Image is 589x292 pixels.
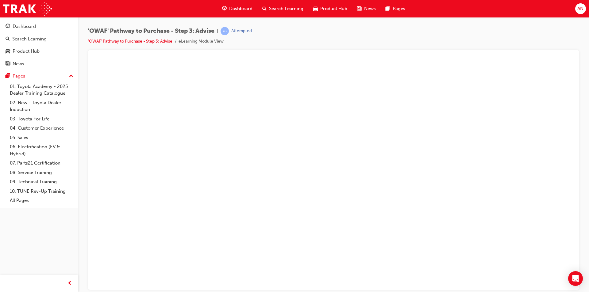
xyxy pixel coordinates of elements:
[6,74,10,79] span: pages-icon
[577,5,583,12] span: AN
[222,5,227,13] span: guage-icon
[2,58,76,70] a: News
[352,2,381,15] a: news-iconNews
[13,48,40,55] div: Product Hub
[6,49,10,54] span: car-icon
[6,24,10,29] span: guage-icon
[88,39,172,44] a: 'OWAF' Pathway to Purchase - Step 3: Advise
[229,5,252,12] span: Dashboard
[575,3,586,14] button: AN
[7,196,76,205] a: All Pages
[2,20,76,70] button: DashboardSearch LearningProduct HubNews
[308,2,352,15] a: car-iconProduct Hub
[2,70,76,82] button: Pages
[269,5,303,12] span: Search Learning
[6,36,10,42] span: search-icon
[12,36,47,43] div: Search Learning
[2,46,76,57] a: Product Hub
[386,5,390,13] span: pages-icon
[217,28,218,35] span: |
[7,168,76,177] a: 08. Service Training
[69,72,73,80] span: up-icon
[13,73,25,80] div: Pages
[313,5,318,13] span: car-icon
[88,28,214,35] span: 'OWAF' Pathway to Purchase - Step 3: Advise
[7,142,76,158] a: 06. Electrification (EV & Hybrid)
[221,27,229,35] span: learningRecordVerb_ATTEMPT-icon
[7,133,76,142] a: 05. Sales
[13,60,24,67] div: News
[357,5,362,13] span: news-icon
[7,98,76,114] a: 02. New - Toyota Dealer Induction
[568,271,583,286] div: Open Intercom Messenger
[7,123,76,133] a: 04. Customer Experience
[7,187,76,196] a: 10. TUNE Rev-Up Training
[262,5,267,13] span: search-icon
[7,158,76,168] a: 07. Parts21 Certification
[7,114,76,124] a: 03. Toyota For Life
[2,21,76,32] a: Dashboard
[2,33,76,45] a: Search Learning
[381,2,410,15] a: pages-iconPages
[217,2,257,15] a: guage-iconDashboard
[7,82,76,98] a: 01. Toyota Academy - 2025 Dealer Training Catalogue
[7,177,76,187] a: 09. Technical Training
[393,5,405,12] span: Pages
[231,28,252,34] div: Attempted
[6,61,10,67] span: news-icon
[364,5,376,12] span: News
[13,23,36,30] div: Dashboard
[257,2,308,15] a: search-iconSearch Learning
[179,38,224,45] li: eLearning Module View
[67,280,72,287] span: prev-icon
[3,2,52,16] img: Trak
[320,5,347,12] span: Product Hub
